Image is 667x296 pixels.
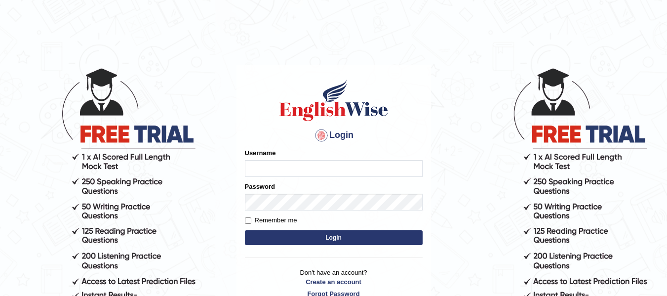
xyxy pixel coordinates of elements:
label: Username [245,148,276,158]
label: Password [245,182,275,191]
label: Remember me [245,215,297,225]
img: Logo of English Wise sign in for intelligent practice with AI [277,78,390,123]
input: Remember me [245,217,251,224]
button: Login [245,230,423,245]
h4: Login [245,127,423,143]
a: Create an account [245,277,423,287]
